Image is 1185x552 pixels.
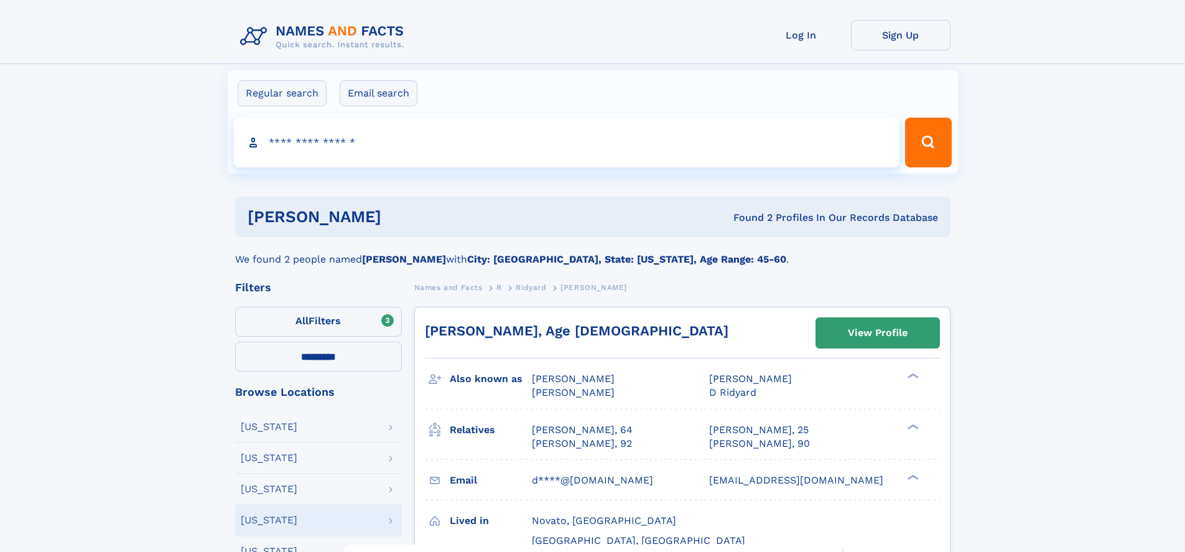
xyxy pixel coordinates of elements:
b: [PERSON_NAME] [362,253,446,265]
h3: Email [450,470,532,491]
button: Search Button [905,118,951,167]
div: Found 2 Profiles In Our Records Database [557,211,938,225]
span: [PERSON_NAME] [532,373,615,385]
a: View Profile [816,318,939,348]
div: Browse Locations [235,386,402,398]
b: City: [GEOGRAPHIC_DATA], State: [US_STATE], Age Range: 45-60 [467,253,786,265]
h3: Relatives [450,419,532,441]
span: [PERSON_NAME] [709,373,792,385]
span: [EMAIL_ADDRESS][DOMAIN_NAME] [709,474,883,486]
div: [US_STATE] [241,422,297,432]
span: [GEOGRAPHIC_DATA], [GEOGRAPHIC_DATA] [532,535,745,546]
div: ❯ [904,473,919,481]
h3: Also known as [450,368,532,390]
a: R [496,279,502,295]
a: Log In [751,20,851,50]
span: D Ridyard [709,386,756,398]
input: search input [234,118,900,167]
div: [US_STATE] [241,453,297,463]
span: Novato, [GEOGRAPHIC_DATA] [532,515,676,526]
a: Names and Facts [414,279,483,295]
a: Ridyard [516,279,546,295]
div: Filters [235,282,402,293]
div: ❯ [904,372,919,380]
span: Ridyard [516,283,546,292]
div: ❯ [904,423,919,431]
span: [PERSON_NAME] [532,386,615,398]
label: Email search [340,80,417,106]
label: Filters [235,307,402,337]
div: [US_STATE] [241,515,297,525]
span: [PERSON_NAME] [560,283,627,292]
h1: [PERSON_NAME] [248,209,557,225]
a: [PERSON_NAME], 25 [709,423,809,437]
img: Logo Names and Facts [235,20,414,54]
div: View Profile [848,319,908,347]
label: Regular search [238,80,327,106]
h3: Lived in [450,510,532,531]
a: [PERSON_NAME], 64 [532,423,633,437]
a: Sign Up [851,20,950,50]
div: We found 2 people named with . [235,237,950,267]
a: [PERSON_NAME], 90 [709,437,810,451]
a: [PERSON_NAME], Age [DEMOGRAPHIC_DATA] [425,323,728,339]
span: R [496,283,502,292]
div: [US_STATE] [241,484,297,494]
span: All [295,315,309,327]
a: [PERSON_NAME], 92 [532,437,632,451]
